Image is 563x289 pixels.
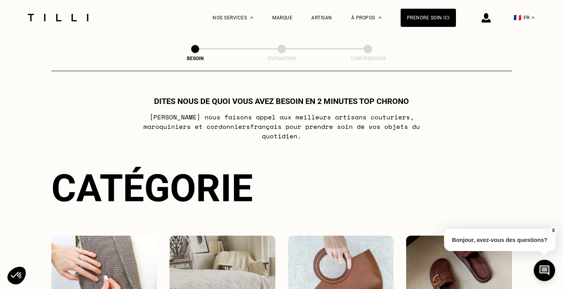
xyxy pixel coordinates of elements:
div: Catégorie [51,166,512,210]
span: 🇫🇷 [514,14,522,21]
h1: Dites nous de quoi vous avez besoin en 2 minutes top chrono [154,96,409,106]
div: Besoin [156,56,235,61]
div: Estimation [242,56,321,61]
a: Artisan [311,15,332,21]
p: [PERSON_NAME] nous faisons appel aux meilleurs artisans couturiers , maroquiniers et cordonniers ... [125,112,438,141]
img: menu déroulant [531,17,535,19]
img: Menu déroulant [250,17,253,19]
img: Logo du service de couturière Tilli [25,14,91,21]
img: icône connexion [482,13,491,23]
button: X [549,226,557,235]
div: Confirmation [328,56,407,61]
p: Bonjour, avez-vous des questions? [444,229,555,251]
a: Marque [272,15,292,21]
img: Menu déroulant à propos [378,17,382,19]
a: Prendre soin ici [401,9,456,27]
